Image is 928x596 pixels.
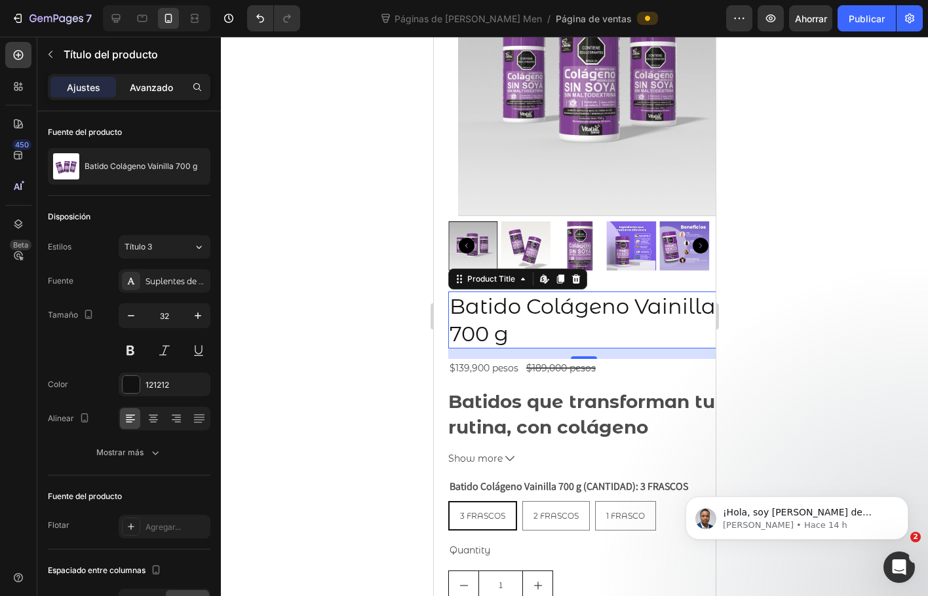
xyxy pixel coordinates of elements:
font: Estilos [48,242,71,251]
button: Show more [14,414,285,430]
font: 121212 [145,380,169,390]
button: Mostrar más [48,441,210,464]
div: $189,000 pesos [91,322,163,341]
button: decrement [15,534,45,563]
font: Ajustes [67,82,100,93]
font: 7 [86,12,92,25]
font: Ahorrar [795,13,827,24]
font: Suplentes de Montserrat [145,276,246,286]
div: $139,900 pesos [14,322,86,341]
input: quantity [45,534,89,563]
img: imagen de característica del producto [53,153,79,179]
font: ¡Hola, soy [PERSON_NAME] de nuevo! 😊 [PERSON_NAME] quería hacer un seguimiento ya que no he recib... [57,38,223,179]
iframe: Área de diseño [434,37,716,596]
font: 2 [913,532,918,541]
button: Publicar [838,5,896,31]
font: / [547,13,551,24]
font: Agregar... [145,522,181,532]
font: Fuente [48,276,73,286]
span: 2 FRASCOS [100,474,145,484]
font: Páginas de [PERSON_NAME] Men [395,13,542,24]
div: Quantity [14,504,285,523]
iframe: Chat en vivo de Intercom [883,551,915,583]
span: 3 FRASCOS [26,474,71,484]
font: Mostrar más [96,447,144,457]
font: 450 [15,140,29,149]
span: Batidos que transforman tu rutina, con colágeno hidrolizado y rico sabor a vainilla [14,354,281,453]
iframe: Mensaje de notificaciones del intercomunicador [666,469,928,561]
font: Avanzado [130,82,173,93]
p: Mensaje de Sinclair, enviado hace 14h [57,50,226,62]
font: Publicar [849,13,885,24]
legend: Batido Colágeno Vainilla 700 g (CANTIDAD): 3 FRASCOS [14,441,256,459]
font: Batido Colágeno Vainilla 700 g [85,161,197,171]
font: Fuente del producto [48,127,122,137]
div: Deshacer/Rehacer [247,5,300,31]
button: Título 3 [119,235,210,259]
h2: Batido Colágeno Vainilla 700 g [14,255,285,312]
button: 7 [5,5,98,31]
font: Fuente del producto [48,491,122,501]
font: Disposición [48,212,90,221]
font: Tamaño [48,310,78,320]
span: 1 FRASCO [172,474,211,484]
font: Alinear [48,413,74,423]
p: Título del producto [64,47,205,62]
div: Product Title [31,236,84,248]
font: Color [48,379,68,389]
font: Título del producto [64,48,158,61]
button: increment [89,534,119,563]
font: Flotar [48,520,69,530]
font: Título 3 [125,242,152,251]
font: [PERSON_NAME] • Hace 14 h [57,51,182,61]
button: Ahorrar [789,5,832,31]
font: Espaciado entre columnas [48,565,145,575]
span: Show more [14,414,69,430]
font: Beta [13,240,28,250]
font: Página de ventas [556,13,632,24]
